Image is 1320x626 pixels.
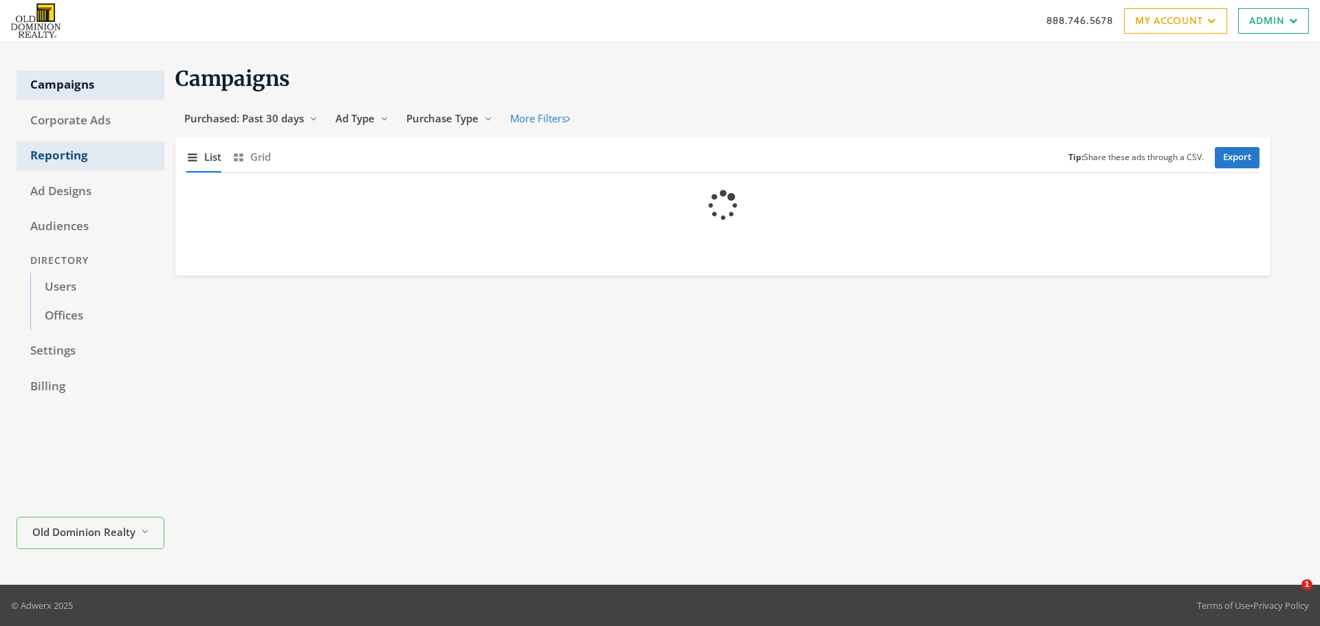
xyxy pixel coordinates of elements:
[175,65,290,91] span: Campaigns
[11,3,60,38] img: Adwerx
[406,111,478,125] span: Purchase Type
[1124,8,1227,34] a: My Account
[16,337,164,366] a: Settings
[16,212,164,241] a: Audiences
[1238,8,1309,34] a: Admin
[232,142,271,172] button: Grid
[1046,13,1113,27] a: 888.746.5678
[175,106,327,131] button: Purchased: Past 30 days
[11,599,73,612] p: © Adwerx 2025
[250,149,271,165] span: Grid
[16,517,164,550] button: Old Dominion Realty
[204,149,221,165] span: List
[501,106,579,131] button: More Filters
[1215,147,1259,168] a: Export
[1197,599,1309,612] div: •
[16,372,164,401] a: Billing
[1197,599,1250,612] a: Terms of Use
[1068,151,1083,163] b: Tip:
[397,106,501,131] button: Purchase Type
[16,71,164,100] a: Campaigns
[16,107,164,135] a: Corporate Ads
[1068,151,1204,164] small: Share these ads through a CSV.
[335,111,375,125] span: Ad Type
[186,142,221,172] button: List
[16,142,164,170] a: Reporting
[1253,599,1309,612] a: Privacy Policy
[184,111,304,125] span: Purchased: Past 30 days
[30,302,164,331] a: Offices
[16,177,164,206] a: Ad Designs
[327,106,397,131] button: Ad Type
[1273,579,1306,612] iframe: Intercom live chat
[32,524,135,540] span: Old Dominion Realty
[30,273,164,302] a: Users
[1301,579,1312,590] span: 1
[16,248,164,273] div: Directory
